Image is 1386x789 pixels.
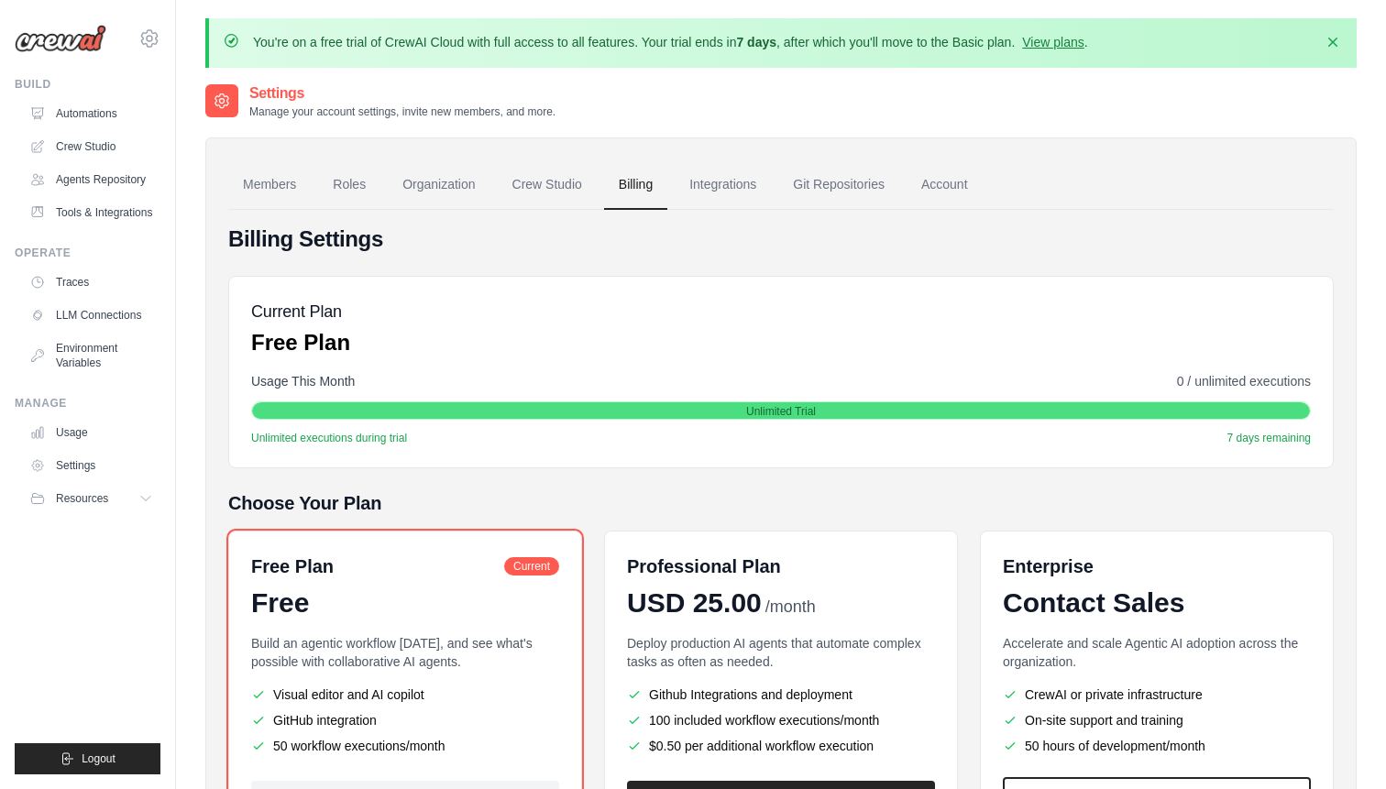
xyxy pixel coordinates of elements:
[1003,586,1311,619] div: Contact Sales
[627,685,935,704] li: Github Integrations and deployment
[251,634,559,671] p: Build an agentic workflow [DATE], and see what's possible with collaborative AI agents.
[251,299,350,324] h5: Current Plan
[627,553,781,579] h6: Professional Plan
[251,372,355,390] span: Usage This Month
[22,99,160,128] a: Automations
[1003,737,1311,755] li: 50 hours of development/month
[15,246,160,260] div: Operate
[82,751,115,766] span: Logout
[22,301,160,330] a: LLM Connections
[22,451,160,480] a: Settings
[907,160,983,210] a: Account
[228,490,1334,516] h5: Choose Your Plan
[15,25,106,52] img: Logo
[604,160,667,210] a: Billing
[778,160,899,210] a: Git Repositories
[15,77,160,92] div: Build
[1003,634,1311,671] p: Accelerate and scale Agentic AI adoption across the organization.
[251,586,559,619] div: Free
[15,743,160,774] button: Logout
[498,160,597,210] a: Crew Studio
[675,160,771,210] a: Integrations
[22,268,160,297] a: Traces
[251,431,407,445] span: Unlimited executions during trial
[1003,553,1311,579] h6: Enterprise
[736,35,776,49] strong: 7 days
[765,595,816,619] span: /month
[1227,431,1311,445] span: 7 days remaining
[251,553,334,579] h6: Free Plan
[627,586,762,619] span: USD 25.00
[1003,685,1311,704] li: CrewAI or private infrastructure
[253,33,1088,51] p: You're on a free trial of CrewAI Cloud with full access to all features. Your trial ends in , aft...
[318,160,380,210] a: Roles
[22,484,160,513] button: Resources
[249,82,555,104] h2: Settings
[228,225,1334,254] h4: Billing Settings
[251,711,559,729] li: GitHub integration
[627,634,935,671] p: Deploy production AI agents that automate complex tasks as often as needed.
[627,737,935,755] li: $0.50 per additional workflow execution
[249,104,555,119] p: Manage your account settings, invite new members, and more.
[22,132,160,161] a: Crew Studio
[251,685,559,704] li: Visual editor and AI copilot
[56,491,108,506] span: Resources
[1003,711,1311,729] li: On-site support and training
[15,396,160,411] div: Manage
[1022,35,1083,49] a: View plans
[22,198,160,227] a: Tools & Integrations
[22,418,160,447] a: Usage
[504,557,559,575] span: Current
[228,160,311,210] a: Members
[627,711,935,729] li: 100 included workflow executions/month
[388,160,489,210] a: Organization
[251,737,559,755] li: 50 workflow executions/month
[22,334,160,378] a: Environment Variables
[22,165,160,194] a: Agents Repository
[251,328,350,357] p: Free Plan
[1177,372,1311,390] span: 0 / unlimited executions
[746,404,816,419] span: Unlimited Trial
